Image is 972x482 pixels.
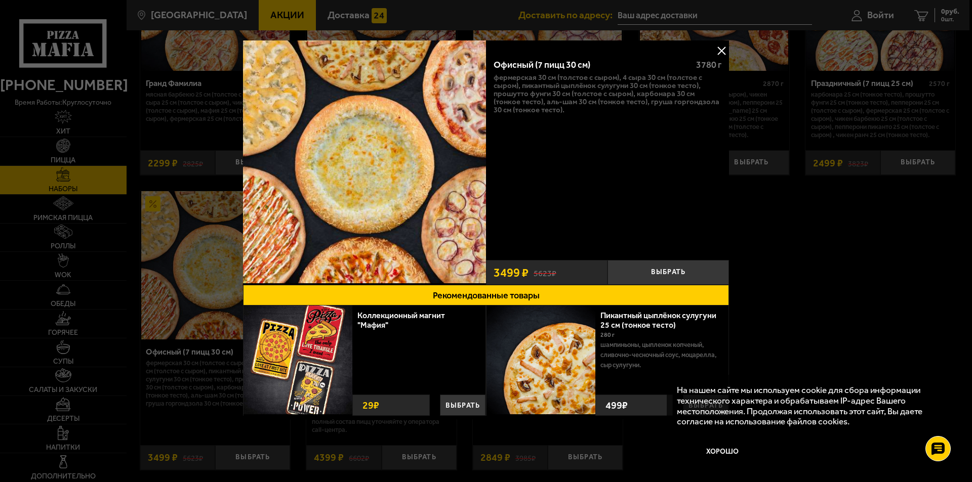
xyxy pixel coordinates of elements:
img: Офисный (7 пицц 30 см) [243,40,486,283]
strong: 29 ₽ [360,395,382,415]
button: Выбрать [607,260,729,285]
span: 3780 г [696,59,721,70]
button: Выбрать [440,395,485,416]
a: Пикантный цыплёнок сулугуни 25 см (тонкое тесто) [600,311,716,330]
button: Хорошо [677,436,768,467]
button: Рекомендованные товары [243,285,729,305]
p: шампиньоны, цыпленок копченый, сливочно-чесночный соус, моцарелла, сыр сулугуни. [600,340,721,370]
span: 280 г [600,331,615,338]
span: 3499 ₽ [494,267,529,279]
s: 5623 ₽ [534,267,556,278]
p: Фермерская 30 см (толстое с сыром), 4 сыра 30 см (толстое с сыром), Пикантный цыплёнок сулугуни 3... [494,73,721,114]
strong: 499 ₽ [603,395,630,415]
a: Коллекционный магнит "Мафия" [357,311,445,330]
div: Офисный (7 пицц 30 см) [494,60,687,71]
p: На нашем сайте мы используем cookie для сбора информации технического характера и обрабатываем IP... [677,385,942,427]
a: Офисный (7 пицц 30 см) [243,40,486,285]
